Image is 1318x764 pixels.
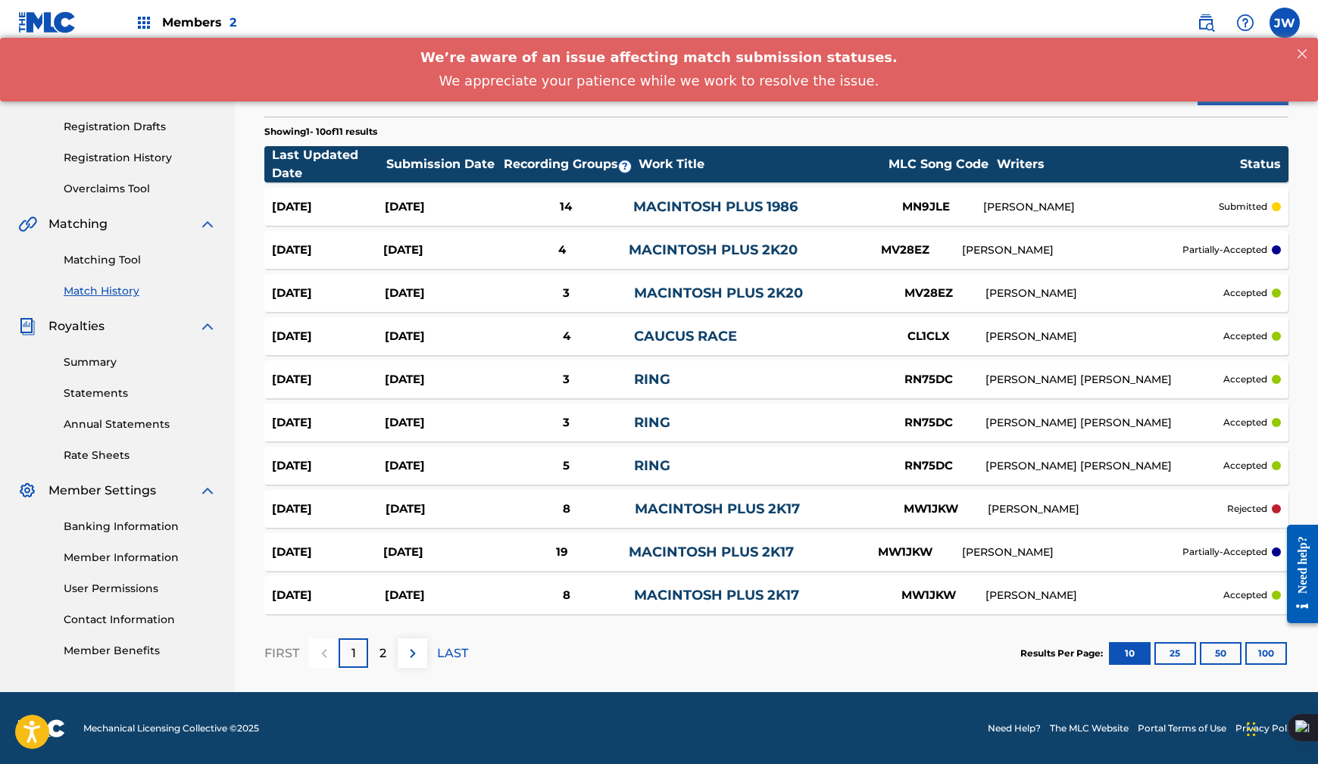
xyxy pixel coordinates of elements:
[1138,722,1226,735] a: Portal Terms of Use
[872,414,985,432] div: RN75DC
[351,644,356,663] p: 1
[198,215,217,233] img: expand
[1223,459,1267,472] p: accepted
[985,415,1223,431] div: [PERSON_NAME] [PERSON_NAME]
[498,414,634,432] div: 3
[498,328,634,345] div: 4
[272,457,385,475] div: [DATE]
[1223,373,1267,386] p: accepted
[64,519,217,535] a: Banking Information
[272,146,386,182] div: Last Updated Date
[386,155,500,173] div: Submission Date
[634,328,737,345] a: CAUCUS RACE
[870,198,983,216] div: MN9JLE
[882,155,995,173] div: MLC Song Code
[1197,14,1215,32] img: search
[64,447,217,463] a: Rate Sheets
[1223,286,1267,300] p: accepted
[1242,691,1318,764] iframe: Chat Widget
[383,242,495,259] div: [DATE]
[18,11,77,33] img: MLC Logo
[64,181,217,197] a: Overclaims Tool
[1050,722,1129,735] a: The MLC Website
[385,285,498,302] div: [DATE]
[135,14,153,32] img: Top Rightsholders
[985,372,1223,388] div: [PERSON_NAME] [PERSON_NAME]
[48,215,108,233] span: Matching
[495,242,629,259] div: 4
[634,457,670,474] a: RING
[848,242,962,259] div: MV28EZ
[629,242,798,258] a: MACINTOSH PLUS 2K20
[639,155,881,173] div: Work Title
[379,644,386,663] p: 2
[272,371,385,388] div: [DATE]
[272,414,385,432] div: [DATE]
[385,371,498,388] div: [DATE]
[498,587,634,604] div: 8
[1154,642,1196,665] button: 25
[64,150,217,166] a: Registration History
[962,242,1182,258] div: [PERSON_NAME]
[1200,642,1241,665] button: 50
[420,11,898,27] span: We’re aware of an issue affecting match submission statuses.
[629,544,794,560] a: MACINTOSH PLUS 2K17
[64,119,217,135] a: Registration Drafts
[162,14,236,31] span: Members
[501,155,638,173] div: Recording Groups
[1236,14,1254,32] img: help
[64,283,217,299] a: Match History
[272,328,385,345] div: [DATE]
[872,457,985,475] div: RN75DC
[498,198,633,216] div: 14
[272,198,385,216] div: [DATE]
[1223,329,1267,343] p: accepted
[18,719,65,737] img: logo
[230,15,236,30] span: 2
[272,242,383,259] div: [DATE]
[634,587,799,603] a: MACINTOSH PLUS 2K17
[64,550,217,566] a: Member Information
[272,587,385,604] div: [DATE]
[48,482,156,500] span: Member Settings
[1227,502,1267,516] p: rejected
[1109,642,1151,665] button: 10
[1020,647,1107,660] p: Results Per Page:
[48,317,105,335] span: Royalties
[272,544,383,561] div: [DATE]
[872,328,985,345] div: CL1CLX
[64,354,217,370] a: Summary
[1247,706,1256,752] div: Drag
[997,155,1239,173] div: Writers
[634,371,670,388] a: RING
[988,501,1227,517] div: [PERSON_NAME]
[634,285,803,301] a: MACINTOSH PLUS 2K20
[18,317,36,335] img: Royalties
[439,35,879,51] span: We appreciate your patience while we work to resolve the issue.
[872,285,985,302] div: MV28EZ
[848,544,962,561] div: MW1JKW
[385,587,498,604] div: [DATE]
[383,544,495,561] div: [DATE]
[633,198,798,215] a: MACINTOSH PLUS 1986
[1270,8,1300,38] div: User Menu
[198,482,217,500] img: expand
[198,317,217,335] img: expand
[1219,200,1267,214] p: submitted
[983,199,1219,215] div: [PERSON_NAME]
[498,457,634,475] div: 5
[1223,588,1267,602] p: accepted
[985,458,1223,474] div: [PERSON_NAME] [PERSON_NAME]
[1276,513,1318,635] iframe: Resource Center
[404,644,422,663] img: right
[385,328,498,345] div: [DATE]
[264,644,299,663] p: FIRST
[64,581,217,597] a: User Permissions
[64,643,217,659] a: Member Benefits
[1240,155,1281,173] div: Status
[1182,243,1267,257] p: partially-accepted
[385,414,498,432] div: [DATE]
